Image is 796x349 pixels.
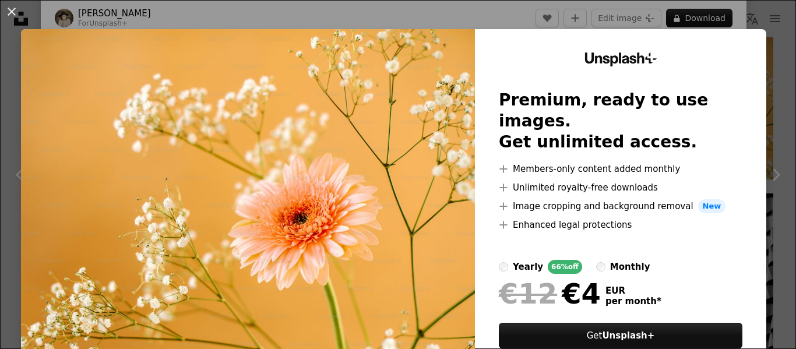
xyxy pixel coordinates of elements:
span: per month * [605,296,661,306]
li: Members-only content added monthly [499,162,742,176]
div: €4 [499,279,601,309]
input: monthly [596,262,605,272]
span: EUR [605,285,661,296]
span: €12 [499,279,557,309]
h2: Premium, ready to use images. Get unlimited access. [499,90,742,153]
input: yearly66%off [499,262,508,272]
button: GetUnsplash+ [499,323,742,348]
div: 66% off [548,260,582,274]
li: Unlimited royalty-free downloads [499,181,742,195]
li: Image cropping and background removal [499,199,742,213]
li: Enhanced legal protections [499,218,742,232]
span: New [698,199,726,213]
div: yearly [513,260,543,274]
div: monthly [610,260,650,274]
strong: Unsplash+ [602,330,654,341]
